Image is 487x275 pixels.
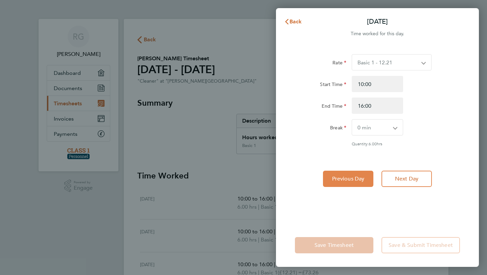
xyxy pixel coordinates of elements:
[369,141,377,146] span: 6.00
[381,171,432,187] button: Next Day
[352,76,403,92] input: E.g. 08:00
[352,141,432,146] div: Quantity: hrs
[332,175,365,182] span: Previous Day
[332,60,346,68] label: Rate
[367,17,388,26] p: [DATE]
[323,171,373,187] button: Previous Day
[289,18,302,25] span: Back
[320,81,346,89] label: Start Time
[276,30,479,38] div: Time worked for this day.
[277,15,309,28] button: Back
[395,175,418,182] span: Next Day
[322,103,346,111] label: End Time
[352,98,403,114] input: E.g. 18:00
[330,125,346,133] label: Break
